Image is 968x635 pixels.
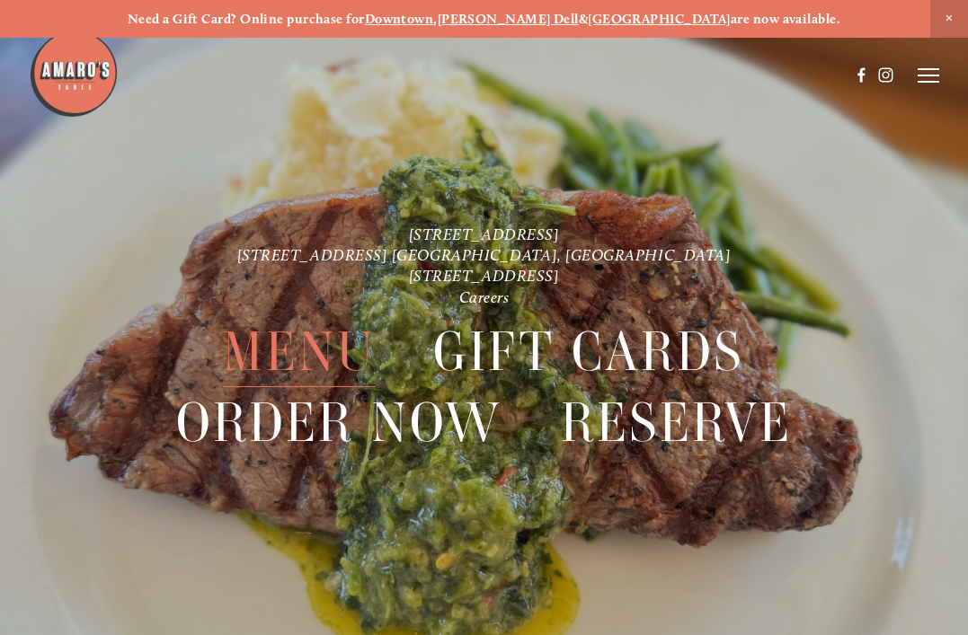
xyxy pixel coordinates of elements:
[433,317,744,387] span: Gift Cards
[433,11,437,27] strong: ,
[731,11,840,27] strong: are now available.
[176,388,502,458] span: Order Now
[561,388,792,458] span: Reserve
[579,11,588,27] strong: &
[29,29,119,119] img: Amaro's Table
[409,266,560,285] a: [STREET_ADDRESS]
[459,287,510,306] a: Careers
[433,317,744,386] a: Gift Cards
[223,317,375,387] span: Menu
[176,388,502,457] a: Order Now
[128,11,365,27] strong: Need a Gift Card? Online purchase for
[438,11,579,27] a: [PERSON_NAME] Dell
[588,11,731,27] a: [GEOGRAPHIC_DATA]
[409,224,560,243] a: [STREET_ADDRESS]
[365,11,434,27] a: Downtown
[223,317,375,386] a: Menu
[237,245,732,264] a: [STREET_ADDRESS] [GEOGRAPHIC_DATA], [GEOGRAPHIC_DATA]
[561,388,792,457] a: Reserve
